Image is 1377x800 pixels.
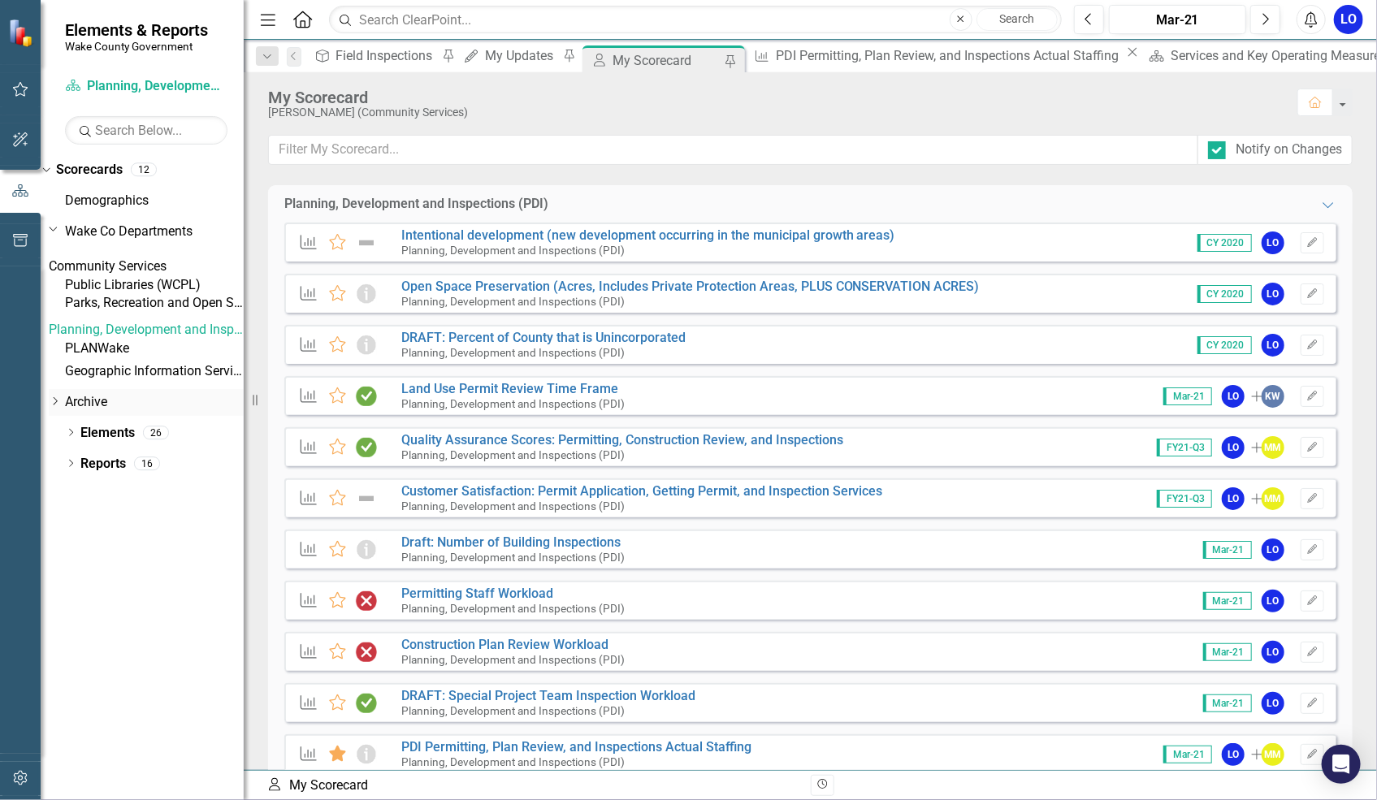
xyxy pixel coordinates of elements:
a: Draft: Number of Building Inspections [401,534,621,550]
span: Elements & Reports [65,20,208,40]
small: Planning, Development and Inspections (PDI) [401,346,625,359]
a: PDI Permitting, Plan Review, and Inspections Actual Staffing [748,45,1123,66]
small: Planning, Development and Inspections (PDI) [401,755,625,768]
span: Mar-21 [1203,694,1252,712]
div: LO [1262,538,1284,561]
img: Not Defined [356,489,377,508]
a: Quality Assurance Scores: Permitting, Construction Review, and Inspections [401,432,843,448]
img: On Track [356,387,377,406]
a: Archive [65,393,244,412]
div: Notify on Changes [1236,141,1342,159]
div: Field Inspections [336,45,438,66]
button: Mar-21 [1109,5,1247,34]
img: Information Only [356,540,377,560]
img: Information Only [356,745,377,764]
div: LO [1262,334,1284,357]
div: MM [1262,743,1284,766]
div: LO [1262,590,1284,612]
small: Wake County Government [65,40,208,53]
div: My Scorecard [268,89,1281,106]
button: LO [1334,5,1363,34]
span: CY 2020 [1197,285,1252,303]
div: My Updates [485,45,558,66]
img: Off Track [356,591,377,611]
a: Land Use Permit Review Time Frame [401,381,618,396]
div: [PERSON_NAME] (Community Services) [268,106,1281,119]
a: My Updates [458,45,558,66]
a: Public Libraries (WCPL) [65,276,244,295]
a: Reports [80,455,126,474]
span: CY 2020 [1197,336,1252,354]
div: KW [1262,385,1284,408]
img: Off Track [356,642,377,662]
a: Demographics [65,192,244,210]
div: Planning, Development and Inspections (PDI) [284,195,548,214]
a: Elements [80,424,135,443]
div: PDI Permitting, Plan Review, and Inspections Actual Staffing [776,45,1123,66]
div: MM [1262,436,1284,459]
div: LO [1262,283,1284,305]
div: 16 [134,456,160,470]
span: Mar-21 [1203,592,1252,610]
a: Customer Satisfaction: Permit Application, Getting Permit, and Inspection Services [401,483,883,499]
a: Construction Plan Review Workload [401,637,608,652]
div: LO [1222,743,1245,766]
small: Planning, Development and Inspections (PDI) [401,448,625,461]
div: Open Intercom Messenger [1322,745,1361,784]
div: 26 [143,426,169,439]
a: PLANWake [65,339,244,358]
input: Search ClearPoint... [329,6,1061,34]
div: Mar-21 [1115,11,1241,30]
div: LO [1222,487,1245,510]
small: Planning, Development and Inspections (PDI) [401,295,625,308]
span: Search [999,12,1034,25]
span: Mar-21 [1203,643,1252,661]
div: LO [1222,436,1245,459]
div: LO [1222,385,1245,408]
small: Planning, Development and Inspections (PDI) [401,653,625,666]
a: Open Space Preservation (Acres, Includes Private Protection Areas, PLUS CONSERVATION ACRES) [401,279,980,294]
a: Planning, Development and Inspections (PDI) [65,77,227,96]
img: On Track [356,694,377,713]
div: My Scorecard [266,776,799,795]
a: Community Services [49,257,244,276]
div: 12 [131,163,157,177]
img: Information Only [356,335,377,355]
a: Parks, Recreation and Open Space (PROS) [65,294,244,313]
a: Scorecards [56,161,123,179]
span: Mar-21 [1203,541,1252,559]
a: Wake Co Departments [65,223,244,241]
div: LO [1262,641,1284,664]
small: Planning, Development and Inspections (PDI) [401,499,625,512]
img: Information Only [356,284,377,304]
small: Planning, Development and Inspections (PDI) [401,397,625,410]
img: ClearPoint Strategy [8,19,37,47]
a: PDI Permitting, Plan Review, and Inspections Actual Staffing [401,739,751,755]
span: CY 2020 [1197,234,1252,252]
span: Mar-21 [1163,387,1212,405]
small: Planning, Development and Inspections (PDI) [401,551,625,564]
small: Planning, Development and Inspections (PDI) [401,244,625,257]
div: LO [1262,692,1284,715]
a: Field Inspections [310,45,438,66]
small: Planning, Development and Inspections (PDI) [401,704,625,717]
button: Search [976,8,1058,31]
span: Mar-21 [1163,746,1212,763]
input: Filter My Scorecard... [268,135,1198,165]
span: FY21-Q3 [1157,490,1212,508]
div: LO [1262,231,1284,254]
input: Search Below... [65,116,227,145]
a: DRAFT: Special Project Team Inspection Workload [401,688,695,703]
img: On Track [356,438,377,457]
a: Planning, Development and Inspections (PDI) [49,321,244,339]
a: DRAFT: Percent of County that is Unincorporated [401,330,686,345]
div: MM [1262,487,1284,510]
img: Not Defined [356,233,377,253]
div: My Scorecard [613,50,721,71]
a: Geographic Information Services (GIS) [65,362,244,381]
span: FY21-Q3 [1157,439,1212,456]
a: Permitting Staff Workload [401,586,553,601]
small: Planning, Development and Inspections (PDI) [401,602,625,615]
a: Intentional development (new development occurring in the municipal growth areas) [401,227,895,243]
